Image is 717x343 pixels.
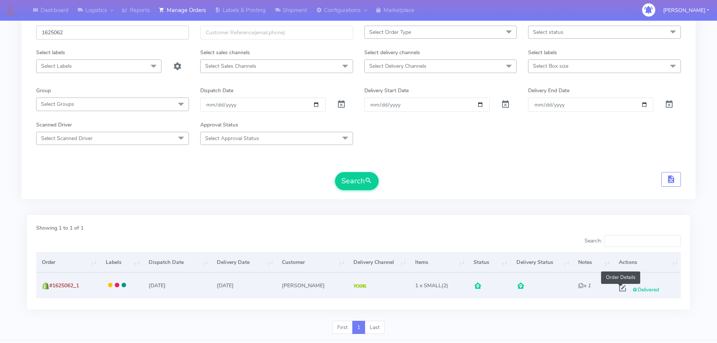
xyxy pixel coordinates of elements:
[352,321,365,334] a: 1
[36,252,100,273] th: Order: activate to sort column ascending
[36,121,72,129] label: Scanned Driver
[49,282,79,289] span: #1625062_1
[335,172,379,190] button: Search
[41,135,93,142] span: Select Scanned Driver
[276,252,347,273] th: Customer: activate to sort column ascending
[200,87,233,95] label: Dispatch Date
[415,282,441,289] span: 1 x SMALL
[572,252,613,273] th: Notes: activate to sort column ascending
[211,273,276,298] td: [DATE]
[200,26,353,40] input: Customer Reference(email,phone)
[211,252,276,273] th: Delivery Date: activate to sort column ascending
[468,252,511,273] th: Status: activate to sort column ascending
[276,273,347,298] td: [PERSON_NAME]
[578,282,591,289] i: x 1
[511,252,572,273] th: Delivery Status: activate to sort column ascending
[36,224,84,232] label: Showing 1 to 1 of 1
[533,63,568,70] span: Select Box size
[200,49,250,56] label: Select sales channels
[36,49,65,56] label: Select labels
[36,26,189,40] input: Order Id
[348,252,409,273] th: Delivery Channel: activate to sort column ascending
[42,282,49,290] img: shopify.png
[632,286,659,293] span: Delivered
[41,101,74,108] span: Select Groups
[200,121,238,129] label: Approval Status
[528,87,569,95] label: Delivery End Date
[143,252,211,273] th: Dispatch Date: activate to sort column ascending
[369,63,426,70] span: Select Delivery Channels
[369,29,411,36] span: Select Order Type
[415,282,448,289] span: (2)
[100,252,143,273] th: Labels: activate to sort column ascending
[143,273,211,298] td: [DATE]
[364,49,420,56] label: Select delivery channels
[533,29,563,36] span: Select status
[658,3,715,18] button: [PERSON_NAME]
[353,284,367,288] img: Yodel
[36,87,51,95] label: Group
[41,63,72,70] span: Select Labels
[604,235,681,247] input: Search:
[585,235,681,247] label: Search:
[364,87,409,95] label: Delivery Start Date
[528,49,557,56] label: Select labels
[205,63,256,70] span: Select Sales Channels
[409,252,468,273] th: Items: activate to sort column ascending
[205,135,259,142] span: Select Approval Status
[613,252,681,273] th: Actions: activate to sort column ascending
